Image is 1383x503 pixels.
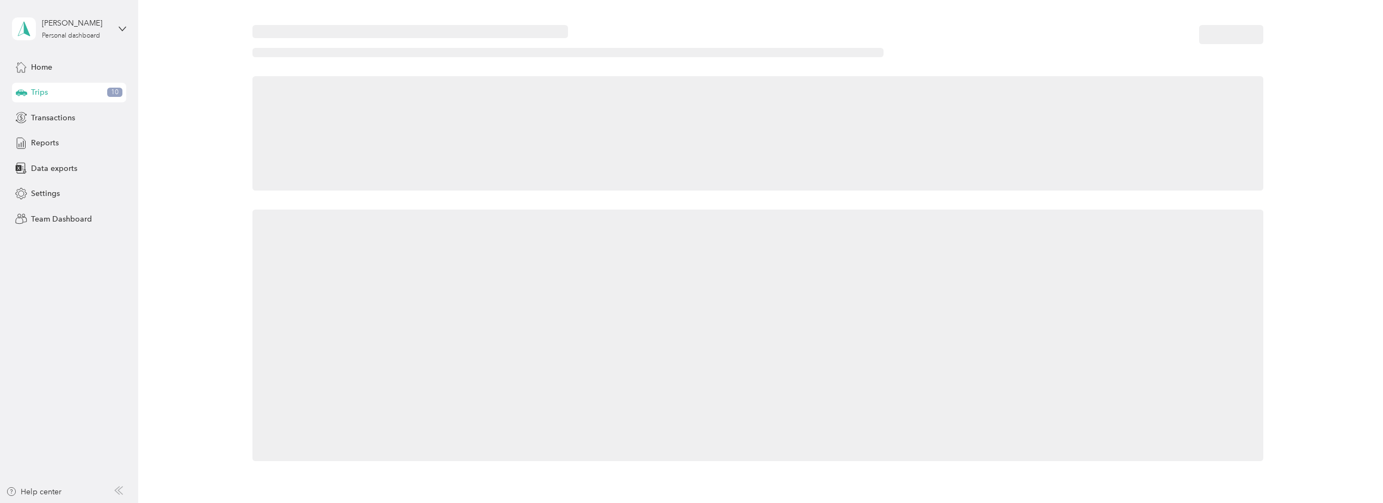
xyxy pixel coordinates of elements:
[31,137,59,149] span: Reports
[31,62,52,73] span: Home
[42,33,100,39] div: Personal dashboard
[107,88,122,97] span: 10
[42,17,110,29] div: [PERSON_NAME]
[31,163,77,174] span: Data exports
[31,87,48,98] span: Trips
[31,213,92,225] span: Team Dashboard
[6,486,61,498] button: Help center
[31,112,75,124] span: Transactions
[31,188,60,199] span: Settings
[1322,442,1383,503] iframe: Everlance-gr Chat Button Frame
